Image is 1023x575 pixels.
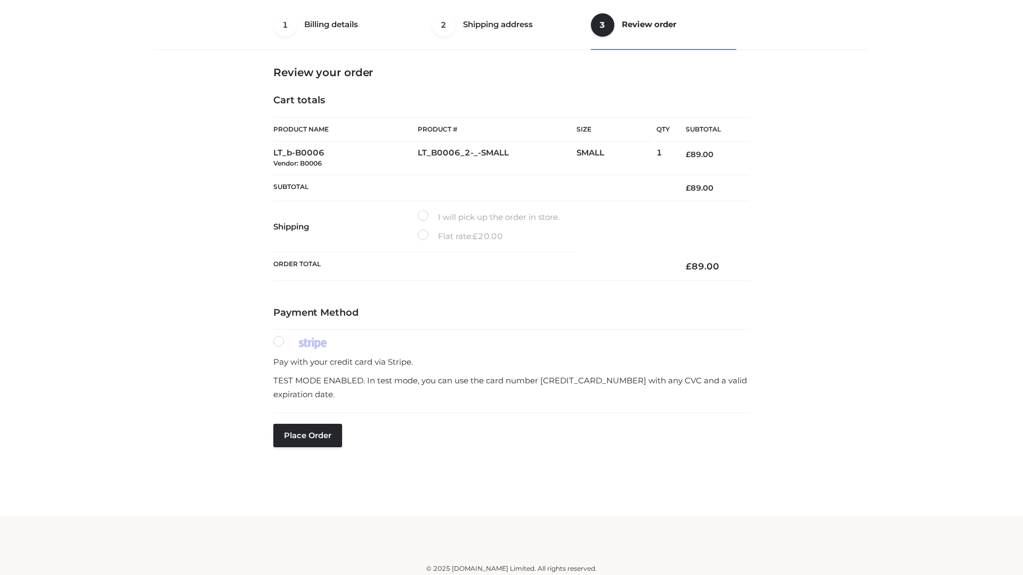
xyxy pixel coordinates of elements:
h4: Cart totals [273,95,750,106]
p: TEST MODE ENABLED. In test mode, you can use the card number [CREDIT_CARD_NUMBER] with any CVC an... [273,374,750,401]
div: © 2025 [DOMAIN_NAME] Limited. All rights reserved. [158,563,865,574]
bdi: 20.00 [473,231,503,241]
label: Flat rate: [418,229,503,243]
th: Subtotal [670,118,750,142]
th: Size [577,118,651,142]
th: Product # [418,117,577,142]
p: Pay with your credit card via Stripe. [273,355,750,369]
td: LT_B0006_2-_-SMALL [418,142,577,175]
span: £ [686,183,691,193]
span: £ [686,261,692,272]
button: Place order [273,424,342,447]
th: Shipping [273,201,418,252]
td: 1 [656,142,670,175]
label: I will pick up the order in store. [418,210,559,224]
td: LT_b-B0006 [273,142,418,175]
bdi: 89.00 [686,150,713,159]
bdi: 89.00 [686,183,713,193]
th: Qty [656,117,670,142]
th: Subtotal [273,175,670,201]
small: Vendor: B0006 [273,159,322,167]
th: Product Name [273,117,418,142]
bdi: 89.00 [686,261,719,272]
h3: Review your order [273,66,750,79]
span: £ [686,150,691,159]
span: £ [473,231,478,241]
th: Order Total [273,252,670,281]
td: SMALL [577,142,656,175]
h4: Payment Method [273,307,750,319]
